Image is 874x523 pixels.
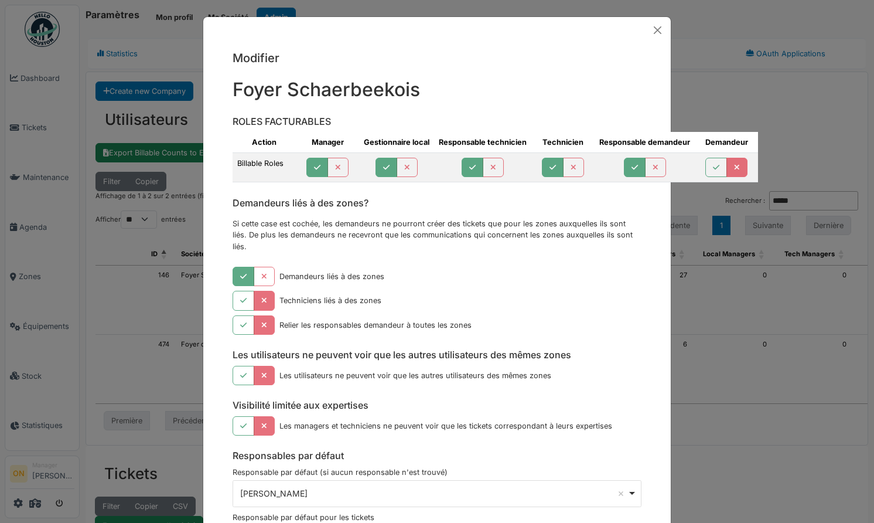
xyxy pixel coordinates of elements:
h6: Visibilité limitée aux expertises [233,400,641,411]
th: Action [233,132,296,153]
th: Manager [296,132,359,153]
span: translation missing: fr.company.billable_roles [237,159,284,168]
div: Les utilisateurs ne peuvent voir que les autres utilisateurs des mêmes zones [279,370,551,381]
th: Responsable technicien [434,132,531,153]
h6: Responsables par défaut [233,450,641,461]
div: Responsable par défaut (si aucun responsable n'est trouvé) [233,467,641,478]
div: Demandeurs liés à des zones [279,271,384,282]
th: Demandeur [695,132,758,153]
h6: Les utilisateurs ne peuvent voir que les autres utilisateurs des mêmes zones [233,349,641,361]
div: Les managers et techniciens ne peuvent voir que les tickets correspondant à leurs expertises [279,420,612,432]
h6: Demandeurs liés à des zones? [233,198,641,209]
th: Responsable demandeur [595,132,695,153]
button: Remove item: '3264' [615,488,627,500]
p: Si cette case est cochée, les demandeurs ne pourront créer des tickets que pour les zones auxquel... [233,218,641,252]
div: Techniciens liés à des zones [279,295,381,306]
th: Gestionnaire local [359,132,434,153]
div: [PERSON_NAME] [240,487,627,500]
div: Responsable par défaut pour les tickets [233,512,641,523]
h6: ROLES FACTURABLES [233,116,641,127]
h5: Modifier [233,49,641,67]
button: Close [649,22,666,39]
th: Technicien [531,132,595,153]
h2: Foyer Schaerbeekois [233,79,641,101]
div: Relier les responsables demandeur à toutes les zones [279,320,472,331]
